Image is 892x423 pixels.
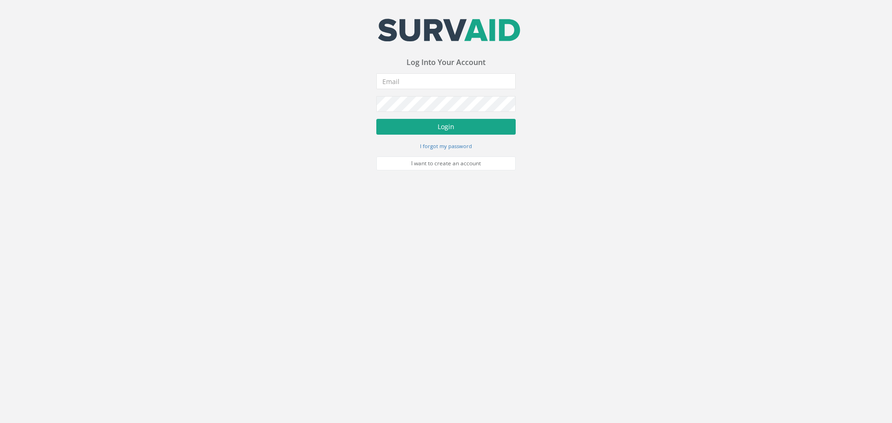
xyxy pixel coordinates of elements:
small: I forgot my password [420,143,472,150]
h3: Log Into Your Account [376,59,516,67]
a: I want to create an account [376,156,516,170]
button: Login [376,119,516,135]
input: Email [376,73,516,89]
a: I forgot my password [420,142,472,150]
